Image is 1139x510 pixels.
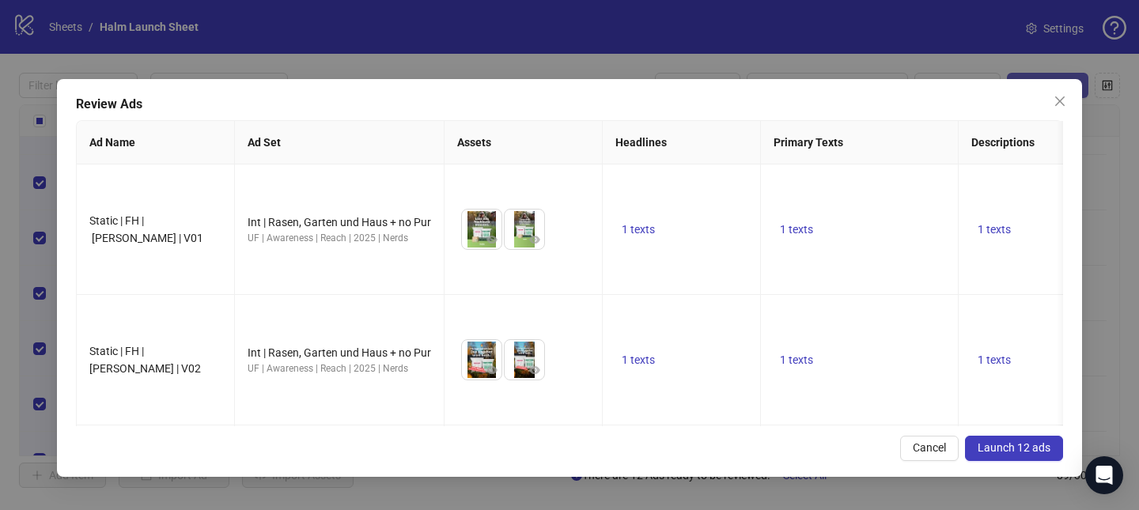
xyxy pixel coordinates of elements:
[482,361,501,380] button: Preview
[76,95,1063,114] div: Review Ads
[248,361,431,376] div: UF | Awareness | Reach | 2025 | Nerds
[1054,95,1066,108] span: close
[615,220,661,239] button: 1 texts
[462,340,501,380] img: Asset 1
[780,223,813,236] span: 1 texts
[248,344,431,361] div: Int | Rasen, Garten und Haus + no Pur
[774,350,819,369] button: 1 texts
[971,220,1017,239] button: 1 texts
[978,353,1011,366] span: 1 texts
[965,436,1063,461] button: Launch 12 ads
[529,365,540,376] span: eye
[913,441,946,454] span: Cancel
[622,223,655,236] span: 1 texts
[248,213,431,231] div: Int | Rasen, Garten und Haus + no Pur
[89,345,201,375] span: Static | FH | [PERSON_NAME] | V02
[1085,456,1123,494] div: Open Intercom Messenger
[615,350,661,369] button: 1 texts
[486,365,498,376] span: eye
[248,231,431,246] div: UF | Awareness | Reach | 2025 | Nerds
[622,353,655,366] span: 1 texts
[978,441,1050,454] span: Launch 12 ads
[445,121,603,164] th: Assets
[235,121,445,164] th: Ad Set
[603,121,761,164] th: Headlines
[774,220,819,239] button: 1 texts
[525,361,544,380] button: Preview
[89,214,203,244] span: Static | FH | [PERSON_NAME] | V01
[1047,89,1073,114] button: Close
[971,350,1017,369] button: 1 texts
[525,230,544,249] button: Preview
[482,230,501,249] button: Preview
[978,223,1011,236] span: 1 texts
[780,353,813,366] span: 1 texts
[900,436,959,461] button: Cancel
[529,234,540,245] span: eye
[761,121,959,164] th: Primary Texts
[462,210,501,249] img: Asset 1
[486,234,498,245] span: eye
[77,121,235,164] th: Ad Name
[505,340,544,380] img: Asset 2
[505,210,544,249] img: Asset 2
